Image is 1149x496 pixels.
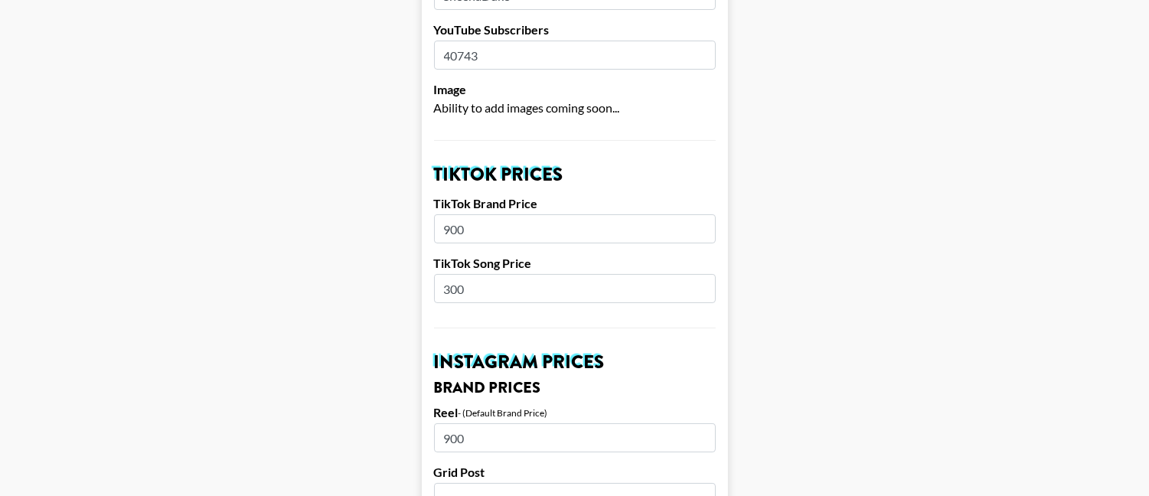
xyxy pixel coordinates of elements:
h2: Instagram Prices [434,353,716,371]
label: Grid Post [434,465,716,480]
label: YouTube Subscribers [434,22,716,38]
label: TikTok Song Price [434,256,716,271]
div: - (Default Brand Price) [459,407,548,419]
label: Reel [434,405,459,420]
h2: TikTok Prices [434,165,716,184]
span: Ability to add images coming soon... [434,100,620,115]
h3: Brand Prices [434,380,716,396]
label: TikTok Brand Price [434,196,716,211]
label: Image [434,82,716,97]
